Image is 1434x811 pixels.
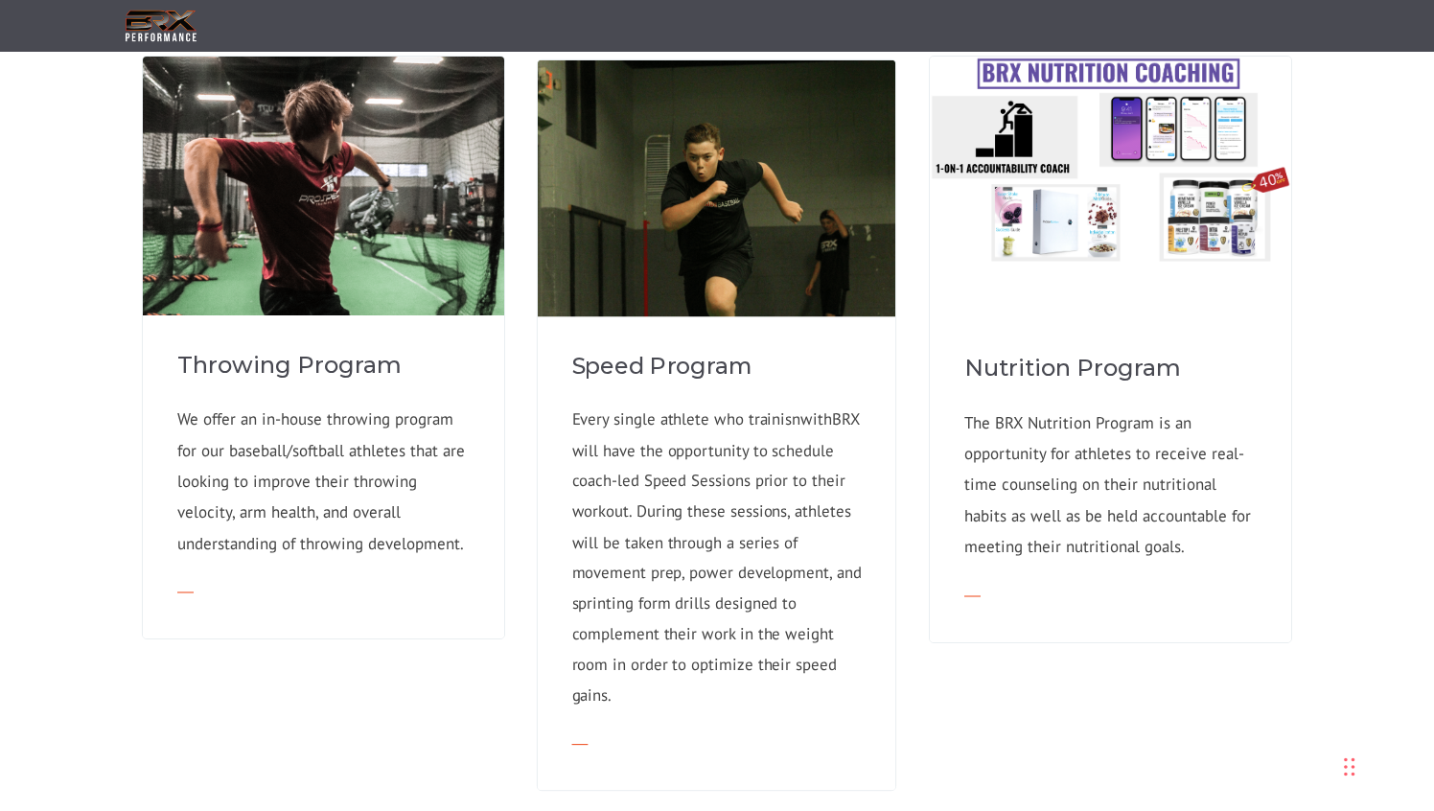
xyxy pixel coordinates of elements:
[143,57,504,418] img: 2-4
[123,7,199,46] img: BRX Transparent Logo-2
[572,405,862,711] p: Every single athlete who trainisnwithBRX will have the opportunity to schedule coach-led Speed Se...
[177,349,470,382] h4: Throwing Program
[177,404,470,558] p: We offer an in-house throwing program for our baseball/softball athletes that are looking to impr...
[964,407,1257,562] p: The BRX Nutrition Program is an opportunity for athletes to receive real-time counseling on their...
[930,57,1291,264] img: Nutrition Coaching Program-1
[572,350,862,382] h4: Speed Program
[964,352,1257,384] h4: Nutrition Program
[1151,604,1434,811] iframe: Chat Widget
[538,60,896,419] img: 1-4
[1344,738,1355,796] div: Drag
